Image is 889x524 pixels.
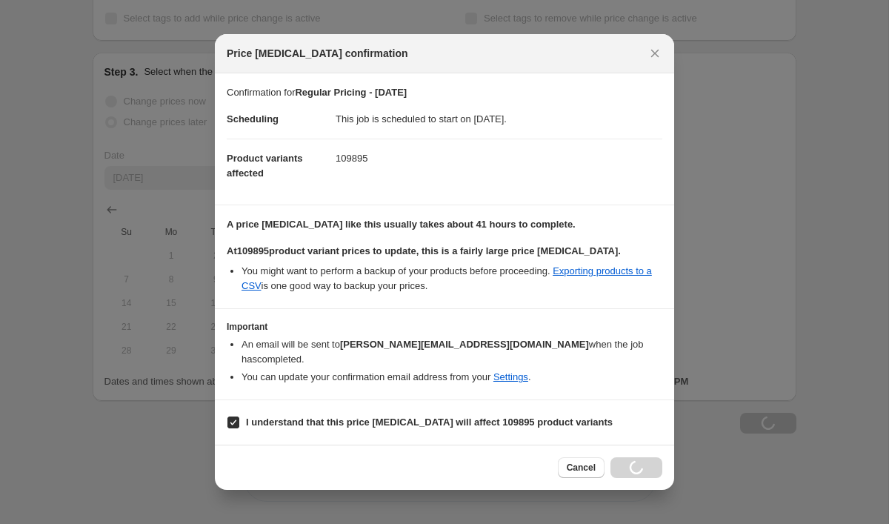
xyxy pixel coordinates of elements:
span: Price [MEDICAL_DATA] confirmation [227,46,408,61]
a: Exporting products to a CSV [242,265,652,291]
span: Product variants affected [227,153,303,179]
b: A price [MEDICAL_DATA] like this usually takes about 41 hours to complete. [227,219,576,230]
li: You can update your confirmation email address from your . [242,370,662,385]
button: Cancel [558,457,605,478]
p: Confirmation for [227,85,662,100]
li: You might want to perform a backup of your products before proceeding. is one good way to backup ... [242,264,662,293]
button: Close [645,43,665,64]
dd: This job is scheduled to start on [DATE]. [336,100,662,139]
b: [PERSON_NAME][EMAIL_ADDRESS][DOMAIN_NAME] [340,339,589,350]
span: Scheduling [227,113,279,125]
b: Regular Pricing - [DATE] [295,87,407,98]
a: Settings [493,371,528,382]
li: An email will be sent to when the job has completed . [242,337,662,367]
h3: Important [227,321,662,333]
span: Cancel [567,462,596,474]
b: At 109895 product variant prices to update, this is a fairly large price [MEDICAL_DATA]. [227,245,621,256]
dd: 109895 [336,139,662,178]
b: I understand that this price [MEDICAL_DATA] will affect 109895 product variants [246,417,613,428]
